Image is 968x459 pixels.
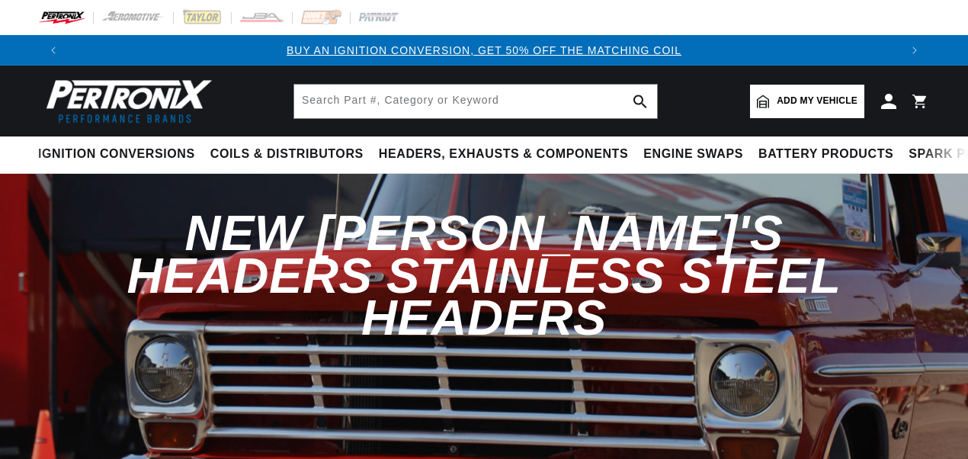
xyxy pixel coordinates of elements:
[287,44,681,56] a: BUY AN IGNITION CONVERSION, GET 50% OFF THE MATCHING COIL
[38,136,203,172] summary: Ignition Conversions
[777,94,857,108] span: Add my vehicle
[294,85,657,118] input: Search Part #, Category or Keyword
[38,35,69,66] button: Translation missing: en.sections.announcements.previous_announcement
[69,42,899,59] div: Announcement
[203,136,371,172] summary: Coils & Distributors
[758,146,893,162] span: Battery Products
[69,42,899,59] div: 1 of 3
[751,136,901,172] summary: Battery Products
[636,136,751,172] summary: Engine Swaps
[643,146,743,162] span: Engine Swaps
[127,205,841,345] span: New [PERSON_NAME]'s Headers Stainless Steel Headers
[210,146,364,162] span: Coils & Distributors
[38,146,195,162] span: Ignition Conversions
[899,35,930,66] button: Translation missing: en.sections.announcements.next_announcement
[371,136,636,172] summary: Headers, Exhausts & Components
[623,85,657,118] button: search button
[750,85,864,118] a: Add my vehicle
[379,146,628,162] span: Headers, Exhausts & Components
[38,75,213,127] img: Pertronix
